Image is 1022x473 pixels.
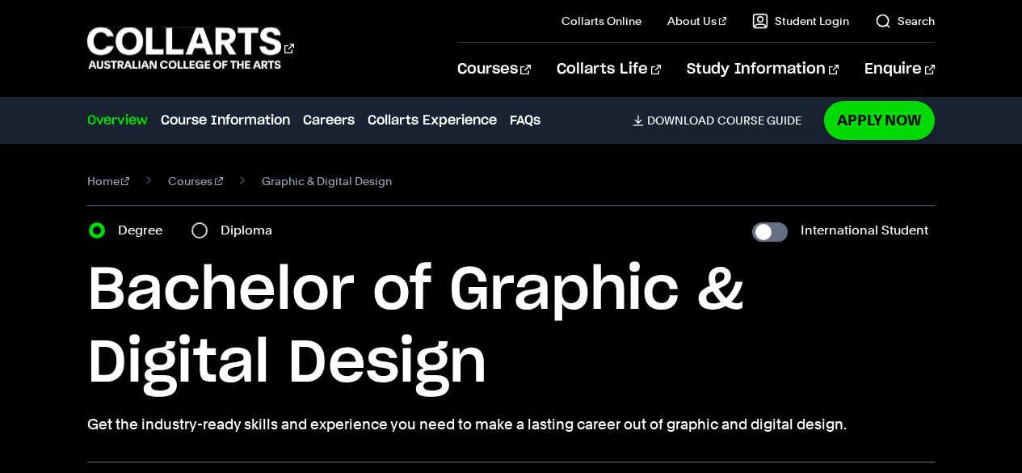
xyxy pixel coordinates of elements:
a: Collarts Experience [368,111,497,130]
a: Courses [457,43,531,96]
label: Diploma [221,219,282,242]
span: Graphic & Digital Design [262,170,392,192]
a: Collarts Life [557,43,661,96]
a: Collarts Online [561,13,641,29]
a: Course Information [161,111,290,130]
span: Download [647,113,714,128]
a: Study Information [687,43,839,96]
a: DownloadCourse Guide [633,113,814,128]
label: International Student [801,219,928,242]
a: Apply Now [824,101,935,139]
a: Student Login [752,13,849,29]
a: Home [87,170,130,192]
a: Search [875,13,935,29]
a: Careers [303,111,355,130]
a: Overview [87,111,148,130]
a: Enquire [864,43,935,96]
h1: Bachelor of Graphic & Digital Design [87,255,936,400]
p: Get the industry-ready skills and experience you need to make a lasting career out of graphic and... [87,413,936,436]
a: Courses [168,170,223,192]
div: Go to homepage [87,25,294,71]
label: Degree [118,219,172,242]
a: About Us [667,13,727,29]
a: FAQs [510,111,540,130]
